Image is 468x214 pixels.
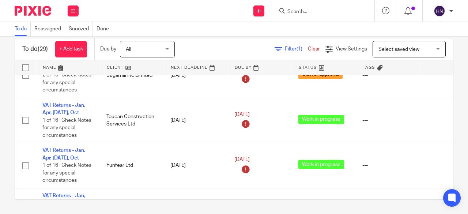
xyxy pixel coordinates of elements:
span: Tags [363,65,375,70]
a: Reassigned [34,22,65,36]
a: Done [97,22,113,36]
a: + Add task [55,41,87,57]
a: Snoozed [69,22,93,36]
span: 2 of 16 · Check Notes for any special circumstances [42,72,91,93]
a: VAT Returns - Jan, Apr, [DATE], Oct [42,103,85,115]
div: --- [362,72,412,79]
a: VAT Returns - Jan, Apr, [DATE], Oct [42,193,85,206]
span: Select saved view [378,47,419,52]
a: To do [15,22,31,36]
span: All [126,47,131,52]
div: --- [362,117,412,124]
a: Clear [308,46,320,52]
td: [DATE] [163,143,227,188]
p: Due by [100,45,116,53]
a: VAT Returns - Jan, Apr, [DATE], Oct [42,148,85,160]
span: [DATE] [234,157,250,162]
td: Funfear Ltd [99,143,163,188]
span: Work in progress [298,115,344,124]
input: Search [287,9,352,15]
span: 1 of 16 · Check Notes for any special circumstances [42,163,91,183]
img: Pixie [15,6,51,16]
td: [DATE] [163,98,227,143]
img: svg%3E [434,5,445,17]
td: Toucan Construction Services Ltd [99,98,163,143]
h1: To do [22,45,48,53]
span: [DATE] [234,112,250,117]
span: View Settings [336,46,367,52]
span: Work in progress [298,160,344,169]
td: Sugarhill Inc Limited [99,53,163,98]
span: (1) [297,46,302,52]
td: [DATE] [163,53,227,98]
span: 1 of 16 · Check Notes for any special circumstances [42,118,91,138]
span: Filter [285,46,308,52]
div: --- [362,162,412,169]
span: (29) [38,46,48,52]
